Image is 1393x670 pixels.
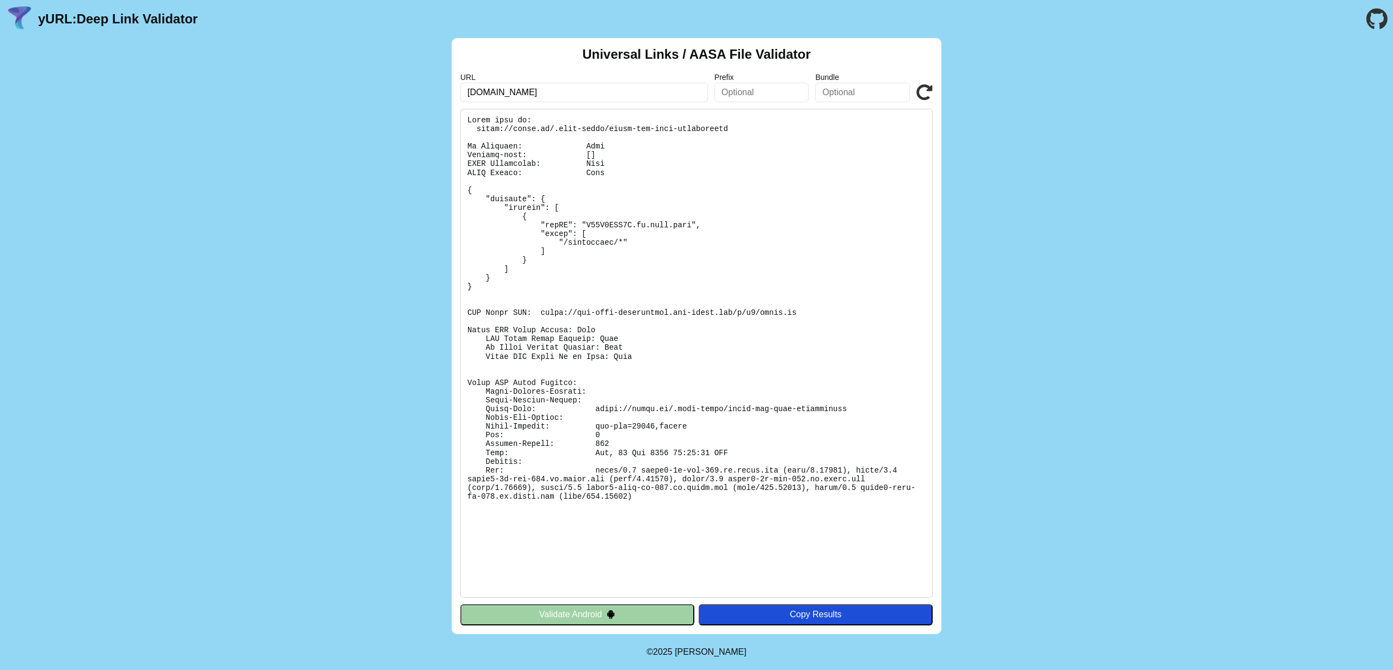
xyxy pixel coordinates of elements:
h2: Universal Links / AASA File Validator [582,47,811,62]
label: URL [460,73,708,82]
a: Michael Ibragimchayev's Personal Site [675,647,747,656]
img: droidIcon.svg [606,610,615,619]
img: yURL Logo [5,5,34,33]
input: Required [460,83,708,102]
span: 2025 [653,647,673,656]
pre: Lorem ipsu do: sitam://conse.ad/.elit-seddo/eiusm-tem-inci-utlaboreetd Ma Aliquaen: Admi Veniamq-... [460,109,933,598]
div: Copy Results [704,610,927,619]
button: Validate Android [460,604,694,625]
input: Optional [714,83,809,102]
footer: © [646,634,746,670]
input: Optional [815,83,910,102]
label: Bundle [815,73,910,82]
label: Prefix [714,73,809,82]
a: yURL:Deep Link Validator [38,11,198,27]
button: Copy Results [699,604,933,625]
